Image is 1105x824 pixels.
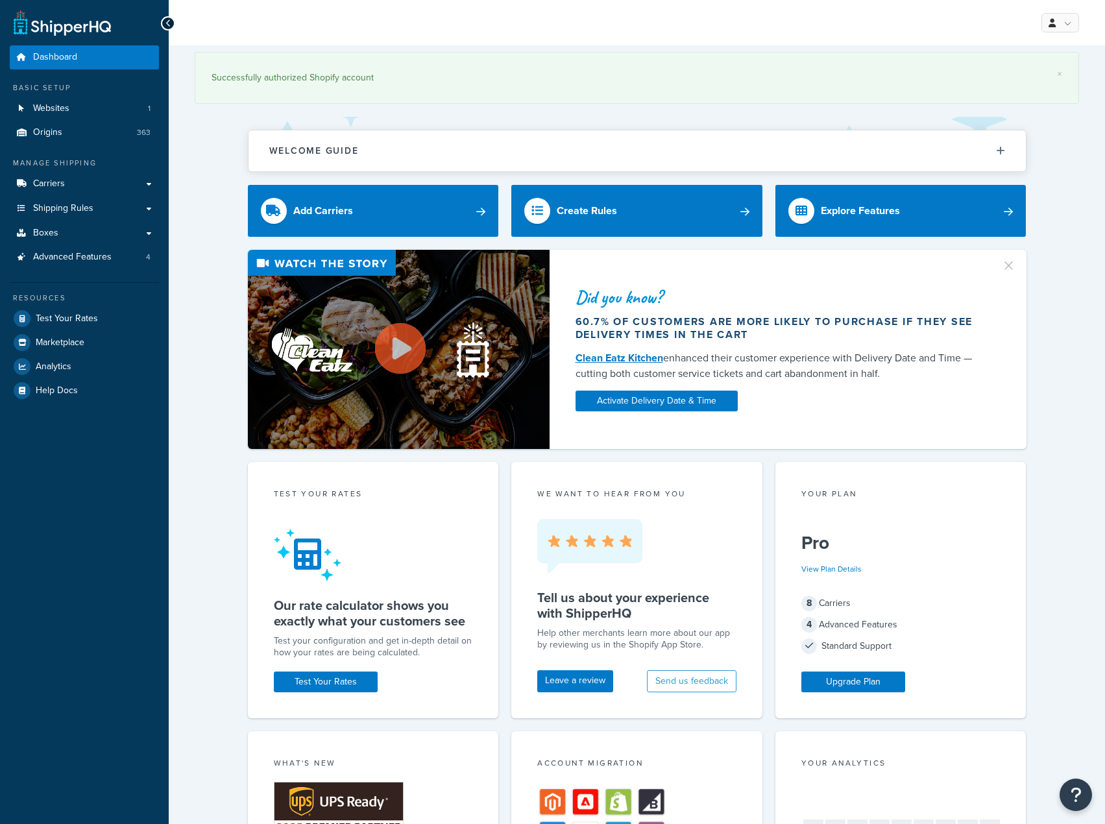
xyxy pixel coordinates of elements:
[36,361,71,372] span: Analytics
[148,103,151,114] span: 1
[576,350,986,382] div: enhanced their customer experience with Delivery Date and Time — cutting both customer service ti...
[33,178,65,189] span: Carriers
[801,533,1001,553] h5: Pro
[801,757,1001,772] div: Your Analytics
[274,488,473,503] div: Test your rates
[801,563,862,575] a: View Plan Details
[576,288,986,306] div: Did you know?
[10,355,159,378] a: Analytics
[10,172,159,196] a: Carriers
[146,252,151,263] span: 4
[775,185,1026,237] a: Explore Features
[511,185,762,237] a: Create Rules
[801,616,1001,634] div: Advanced Features
[10,121,159,145] a: Origins363
[33,203,93,214] span: Shipping Rules
[212,69,1062,87] div: Successfully authorized Shopify account
[10,221,159,245] a: Boxes
[36,337,84,348] span: Marketplace
[33,103,69,114] span: Websites
[10,331,159,354] a: Marketplace
[33,52,77,63] span: Dashboard
[10,45,159,69] a: Dashboard
[537,488,736,500] p: we want to hear from you
[33,228,58,239] span: Boxes
[274,635,473,659] div: Test your configuration and get in-depth detail on how your rates are being calculated.
[821,202,900,220] div: Explore Features
[10,82,159,93] div: Basic Setup
[10,293,159,304] div: Resources
[10,245,159,269] li: Advanced Features
[576,315,986,341] div: 60.7% of customers are more likely to purchase if they see delivery times in the cart
[801,596,817,611] span: 8
[537,757,736,772] div: Account Migration
[10,245,159,269] a: Advanced Features4
[537,590,736,621] h5: Tell us about your experience with ShipperHQ
[801,617,817,633] span: 4
[1060,779,1092,811] button: Open Resource Center
[801,637,1001,655] div: Standard Support
[10,379,159,402] a: Help Docs
[269,146,359,156] h2: Welcome Guide
[248,250,550,449] img: Video thumbnail
[537,670,613,692] a: Leave a review
[647,670,736,692] button: Send us feedback
[801,594,1001,612] div: Carriers
[10,97,159,121] a: Websites1
[274,598,473,629] h5: Our rate calculator shows you exactly what your customers see
[10,307,159,330] a: Test Your Rates
[557,202,617,220] div: Create Rules
[10,197,159,221] a: Shipping Rules
[10,158,159,169] div: Manage Shipping
[33,127,62,138] span: Origins
[1057,69,1062,79] a: ×
[137,127,151,138] span: 363
[537,627,736,651] p: Help other merchants learn more about our app by reviewing us in the Shopify App Store.
[36,313,98,324] span: Test Your Rates
[274,757,473,772] div: What's New
[576,391,738,411] a: Activate Delivery Date & Time
[801,488,1001,503] div: Your Plan
[249,130,1026,171] button: Welcome Guide
[274,672,378,692] a: Test Your Rates
[248,185,499,237] a: Add Carriers
[576,350,663,365] a: Clean Eatz Kitchen
[33,252,112,263] span: Advanced Features
[801,672,905,692] a: Upgrade Plan
[10,121,159,145] li: Origins
[36,385,78,396] span: Help Docs
[10,97,159,121] li: Websites
[293,202,353,220] div: Add Carriers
